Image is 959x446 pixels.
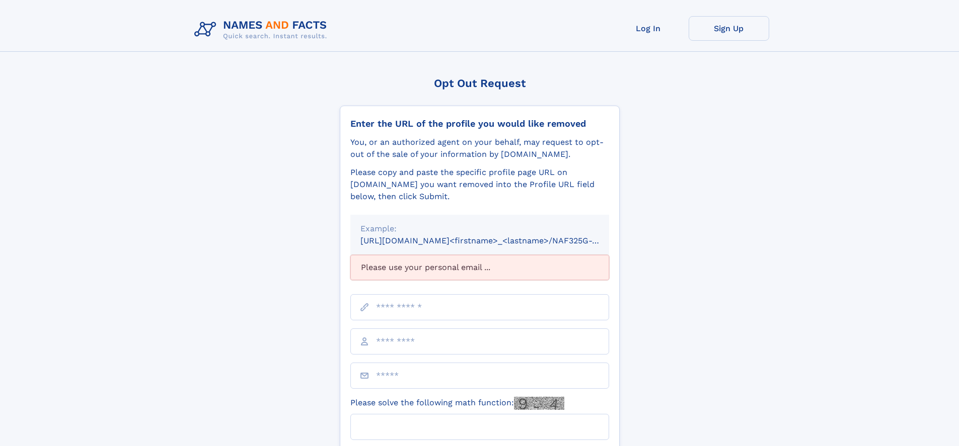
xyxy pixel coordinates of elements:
div: Enter the URL of the profile you would like removed [350,118,609,129]
a: Sign Up [689,16,769,41]
a: Log In [608,16,689,41]
small: [URL][DOMAIN_NAME]<firstname>_<lastname>/NAF325G-xxxxxxxx [360,236,628,245]
div: Please copy and paste the specific profile page URL on [DOMAIN_NAME] you want removed into the Pr... [350,166,609,203]
div: You, or an authorized agent on your behalf, may request to opt-out of the sale of your informatio... [350,136,609,160]
label: Please solve the following math function: [350,397,564,410]
div: Example: [360,223,599,235]
div: Please use your personal email ... [350,255,609,280]
img: Logo Names and Facts [190,16,335,43]
div: Opt Out Request [340,77,620,90]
